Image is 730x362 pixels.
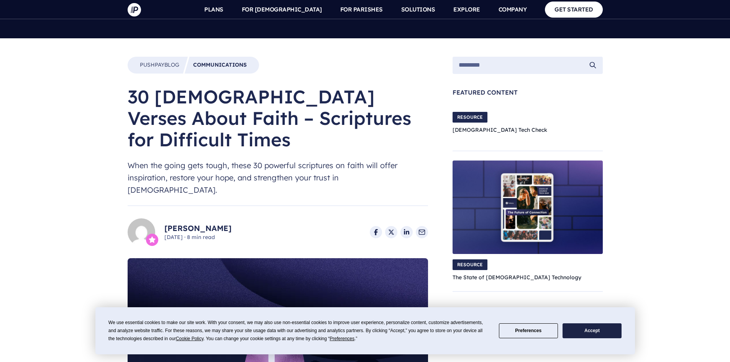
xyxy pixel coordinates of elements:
[128,86,428,150] h1: 30 [DEMOGRAPHIC_DATA] Verses About Faith – Scriptures for Difficult Times
[370,226,382,238] a: Share on Facebook
[108,319,490,343] div: We use essential cookies to make our site work. With your consent, we may also use non-essential ...
[453,259,487,270] span: RESOURCE
[563,323,622,338] button: Accept
[193,61,247,69] a: Communications
[128,159,428,196] span: When the going gets tough, these 30 powerful scriptures on faith will offer inspiration, restore ...
[453,126,547,133] a: [DEMOGRAPHIC_DATA] Tech Check
[545,2,603,17] a: GET STARTED
[453,274,581,281] a: The State of [DEMOGRAPHIC_DATA] Technology
[164,223,231,234] a: [PERSON_NAME]
[164,234,231,241] span: [DATE] 8 min read
[330,336,354,341] span: Preferences
[140,61,164,68] span: Pushpay
[184,234,185,241] span: ·
[416,226,428,238] a: Share via Email
[566,105,603,141] img: Church Tech Check Blog Hero Image
[499,323,558,338] button: Preferences
[176,336,203,341] span: Cookie Policy
[140,61,179,69] a: PushpayBlog
[453,112,487,123] span: RESOURCE
[400,226,413,238] a: Share on LinkedIn
[128,218,155,246] img: Allison Sakounthong
[95,307,635,354] div: Cookie Consent Prompt
[385,226,397,238] a: Share on X
[453,89,603,95] span: Featured Content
